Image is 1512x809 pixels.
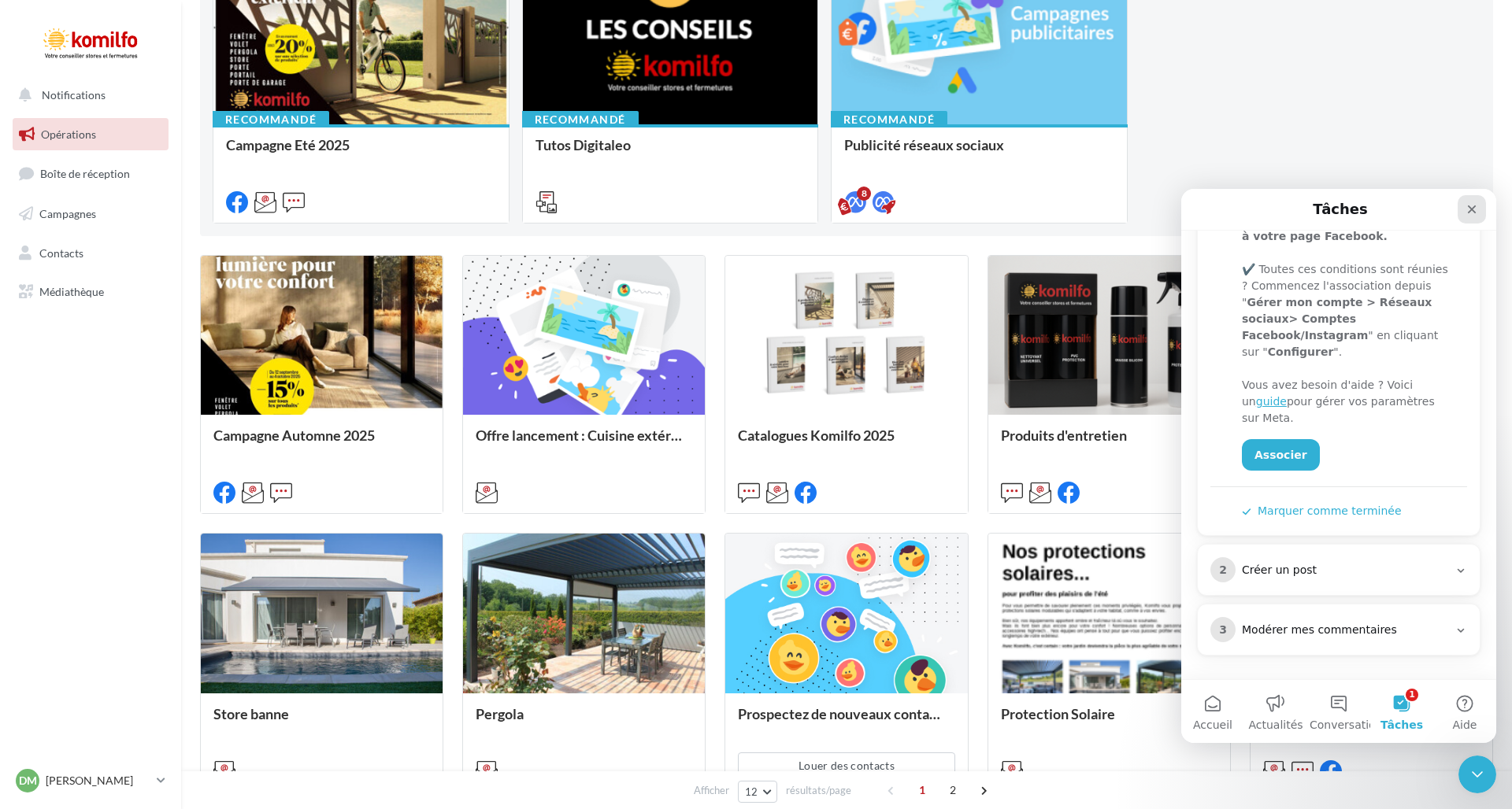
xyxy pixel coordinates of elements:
div: Pergola [476,706,692,737]
a: Boîte de réception [9,157,172,190]
div: Catalogues Komilfo 2025 [738,427,954,459]
a: Opérations [9,118,172,151]
a: Contacts [9,237,172,270]
span: 1 [910,778,935,803]
a: Médiathèque [9,275,172,308]
span: 2 [940,778,965,803]
div: 8 [857,187,871,201]
span: Contacts [39,246,83,259]
iframe: Intercom live chat [1181,189,1496,743]
div: Store banne [213,706,430,737]
div: Recommandé [213,111,329,128]
button: Notifications [9,79,165,112]
a: Campagnes [9,198,172,231]
p: [PERSON_NAME] [46,773,150,789]
div: Produits d'entretien [1001,427,1217,459]
button: 12 [738,781,778,803]
span: Notifications [42,88,106,102]
div: Protection Solaire [1001,706,1217,737]
span: Opérations [41,127,96,141]
a: DM [PERSON_NAME] [13,766,169,796]
span: Médiathèque [39,285,104,298]
div: Tutos Digitaleo [535,137,806,168]
iframe: Intercom live chat [1458,755,1496,793]
div: Campagne Automne 2025 [213,427,430,459]
div: Offre lancement : Cuisine extérieur [476,427,692,459]
div: Publicité réseaux sociaux [844,137,1114,168]
div: Campagne Eté 2025 [226,137,496,168]
div: Recommandé [831,111,947,128]
button: Louer des contacts [738,752,954,779]
div: Prospectez de nouveaux contacts [738,706,954,737]
div: Recommandé [522,111,639,128]
span: DM [19,773,37,789]
span: 12 [745,785,758,798]
span: Campagnes [39,207,96,220]
span: résultats/page [786,783,851,798]
span: Boîte de réception [40,167,130,180]
span: Afficher [694,783,729,798]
